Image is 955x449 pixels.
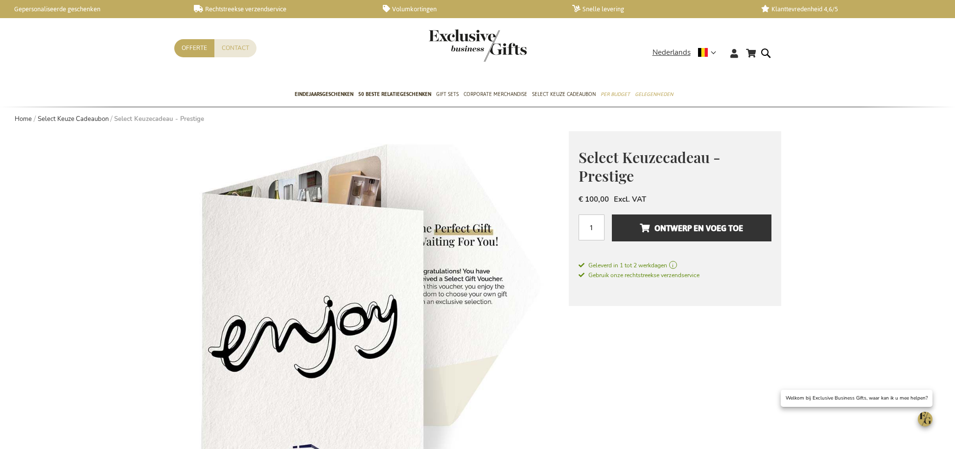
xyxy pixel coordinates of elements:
a: Rechtstreekse verzendservice [194,5,367,13]
span: Select Keuze Cadeaubon [532,89,596,99]
a: Home [15,115,32,123]
a: Snelle levering [572,5,745,13]
span: Gelegenheden [635,89,673,99]
span: Per Budget [601,89,630,99]
span: Gebruik onze rechtstreekse verzendservice [579,271,699,279]
span: Gift Sets [436,89,459,99]
span: Select Keuzecadeau - Prestige [579,147,721,186]
strong: Select Keuzecadeau - Prestige [114,115,204,123]
span: Ontwerp en voeg toe [640,220,743,236]
span: Excl. VAT [614,194,646,204]
a: Gepersonaliseerde geschenken [5,5,178,13]
span: 50 beste relatiegeschenken [358,89,431,99]
a: Geleverd in 1 tot 2 werkdagen [579,261,771,270]
span: Eindejaarsgeschenken [295,89,353,99]
button: Ontwerp en voeg toe [612,214,771,241]
img: Exclusive Business gifts logo [429,29,527,62]
a: Contact [214,39,256,57]
input: Aantal [579,214,605,240]
span: Nederlands [652,47,691,58]
a: Select Keuze Cadeaubon [38,115,109,123]
span: Corporate Merchandise [464,89,527,99]
a: Gebruik onze rechtstreekse verzendservice [579,270,699,280]
a: Klanttevredenheid 4,6/5 [761,5,934,13]
span: € 100,00 [579,194,609,204]
a: Offerte [174,39,214,57]
a: Volumkortingen [383,5,556,13]
a: store logo [429,29,478,62]
div: Nederlands [652,47,722,58]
